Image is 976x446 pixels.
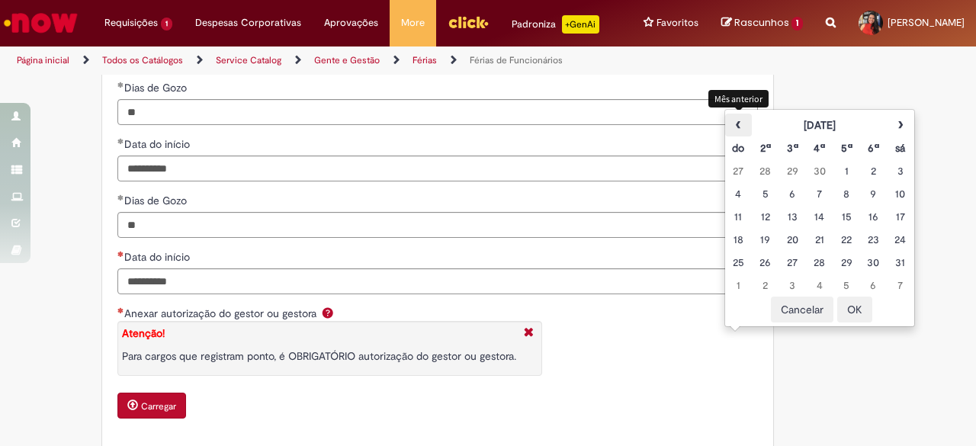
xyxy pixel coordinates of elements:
i: Fechar More information Por question_anexo_obriatorio_registro_de_ponto [520,326,538,342]
button: Cancelar [771,297,833,322]
input: Data do início [117,268,735,294]
div: 04 October 2025 Saturday [810,278,829,293]
div: 27 September 2025 Saturday [782,255,801,270]
span: Obrigatório Preenchido [117,138,124,144]
th: Domingo [725,136,752,159]
div: 03 October 2025 Friday [782,278,801,293]
span: Data do início [124,250,193,264]
img: click_logo_yellow_360x200.png [448,11,489,34]
div: Mês anterior [708,90,769,107]
div: 02 October 2025 Thursday [756,278,775,293]
div: 30 September 2025 Tuesday [864,255,883,270]
a: Gente e Gestão [314,54,380,66]
a: Todos os Catálogos [102,54,183,66]
th: Próximo mês [887,114,913,136]
a: Rascunhos [721,16,803,30]
span: 1 [161,18,172,30]
span: Dias de Gozo [124,81,190,95]
div: 18 September 2025 Thursday [729,232,748,247]
span: Anexar autorização do gestor ou gestora [124,306,319,320]
span: Aprovações [324,15,378,30]
div: 09 September 2025 Tuesday [864,186,883,201]
div: 17 September 2025 Wednesday [891,209,910,224]
div: 27 August 2025 Wednesday [729,163,748,178]
div: 03 September 2025 Wednesday [891,163,910,178]
a: Férias de Funcionários [470,54,563,66]
span: Despesas Corporativas [195,15,301,30]
div: 16 September 2025 Tuesday [864,209,883,224]
small: Carregar [141,400,176,412]
span: Obrigatório Preenchido [117,82,124,88]
div: 14 September 2025 Sunday [810,209,829,224]
span: [PERSON_NAME] [888,16,965,29]
div: 07 September 2025 Sunday [810,186,829,201]
div: 22 September 2025 Monday [836,232,856,247]
div: 05 October 2025 Sunday [836,278,856,293]
span: 1 [791,17,803,30]
p: +GenAi [562,15,599,34]
div: 29 August 2025 Friday [782,163,801,178]
div: 26 September 2025 Friday [756,255,775,270]
div: 05 September 2025 Friday [756,186,775,201]
ul: Trilhas de página [11,47,639,75]
span: Favoritos [657,15,698,30]
div: Padroniza [512,15,599,34]
a: Férias [413,54,437,66]
a: Página inicial [17,54,69,66]
div: 30 August 2025 Saturday [810,163,829,178]
div: 04 September 2025 Thursday [729,186,748,201]
div: 20 September 2025 Saturday [782,232,801,247]
span: Necessários [117,307,124,313]
div: 10 September 2025 Wednesday [891,186,910,201]
div: 19 September 2025 Friday [756,232,775,247]
div: 02 September 2025 Tuesday [864,163,883,178]
input: Dias de Gozo [117,99,758,125]
div: Escolher data [724,109,915,327]
div: 13 September 2025 Saturday [782,209,801,224]
th: Mês anterior [725,114,752,136]
div: 06 September 2025 Saturday [782,186,801,201]
p: Para cargos que registram ponto, é OBRIGATÓRIO autorização do gestor ou gestora. [122,348,516,364]
a: Service Catalog [216,54,281,66]
button: OK [837,297,872,322]
div: 06 October 2025 Monday [864,278,883,293]
div: 01 September 2025 Monday [836,163,856,178]
div: 08 September 2025 Monday [836,186,856,201]
span: Ajuda para Anexar autorização do gestor ou gestora [319,306,337,319]
div: 01 October 2025 Wednesday [729,278,748,293]
span: Data do início [124,137,193,151]
span: Requisições [104,15,158,30]
div: 07 October 2025 Tuesday [891,278,910,293]
input: Dias de Gozo [117,212,758,238]
div: 12 September 2025 Friday [756,209,775,224]
div: 28 August 2025 Thursday [756,163,775,178]
div: 15 September 2025 Monday [836,209,856,224]
span: Necessários [117,251,124,257]
th: Quinta-feira [833,136,859,159]
div: 01 October 2025 Wednesday [891,255,910,270]
div: 11 September 2025 Thursday [729,209,748,224]
span: Rascunhos [734,15,789,30]
span: Dias de Gozo [124,194,190,207]
img: ServiceNow [2,8,80,38]
th: outubro 2026. Alternar mês [752,114,887,136]
input: Data do início 06 July 2026 Monday [117,156,735,181]
button: Carregar anexo de Anexar autorização do gestor ou gestora Required [117,393,186,419]
div: 24 September 2025 Wednesday [891,232,910,247]
div: 21 September 2025 Sunday [810,232,829,247]
strong: Atenção! [122,326,165,340]
span: More [401,15,425,30]
span: Obrigatório Preenchido [117,194,124,201]
div: 25 September 2025 Thursday [729,255,748,270]
th: Segunda-feira [752,136,779,159]
div: 29 September 2025 Monday [836,255,856,270]
th: Quarta-feira [806,136,833,159]
div: 23 September 2025 Tuesday [864,232,883,247]
th: Terça-feira [779,136,805,159]
th: Sexta-feira [860,136,887,159]
th: Sábado [887,136,913,159]
div: 28 September 2025 Sunday [810,255,829,270]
